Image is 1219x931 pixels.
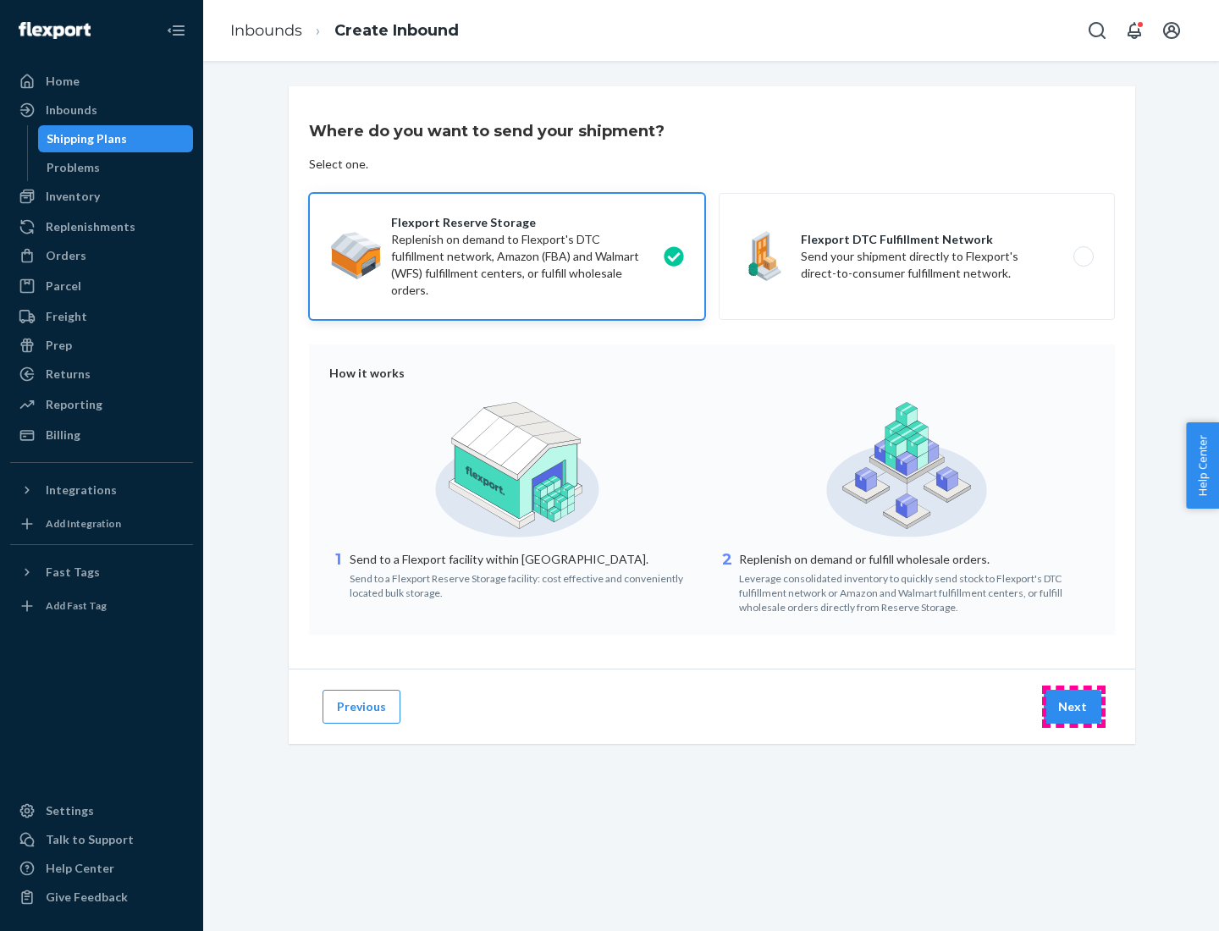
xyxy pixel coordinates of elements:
p: Send to a Flexport facility within [GEOGRAPHIC_DATA]. [350,551,705,568]
a: Reporting [10,391,193,418]
a: Help Center [10,855,193,882]
button: Close Navigation [159,14,193,47]
div: Inventory [46,188,100,205]
button: Help Center [1186,422,1219,509]
a: Home [10,68,193,95]
button: Previous [323,690,400,724]
button: Give Feedback [10,884,193,911]
a: Inbounds [230,21,302,40]
div: Send to a Flexport Reserve Storage facility: cost effective and conveniently located bulk storage. [350,568,705,600]
img: Flexport logo [19,22,91,39]
div: Integrations [46,482,117,499]
a: Replenishments [10,213,193,240]
div: Reporting [46,396,102,413]
div: Fast Tags [46,564,100,581]
a: Shipping Plans [38,125,194,152]
a: Orders [10,242,193,269]
ol: breadcrumbs [217,6,472,56]
div: Returns [46,366,91,383]
div: Problems [47,159,100,176]
h3: Where do you want to send your shipment? [309,120,665,142]
a: Create Inbound [334,21,459,40]
div: Settings [46,802,94,819]
button: Integrations [10,477,193,504]
div: Freight [46,308,87,325]
div: Inbounds [46,102,97,118]
div: How it works [329,365,1095,382]
div: Give Feedback [46,889,128,906]
button: Next [1044,690,1101,724]
div: Billing [46,427,80,443]
div: Orders [46,247,86,264]
div: Replenishments [46,218,135,235]
a: Talk to Support [10,826,193,853]
div: 2 [719,549,736,614]
a: Add Fast Tag [10,592,193,620]
button: Open notifications [1117,14,1151,47]
a: Parcel [10,273,193,300]
div: Home [46,73,80,90]
div: Select one. [309,156,368,173]
a: Billing [10,421,193,449]
a: Prep [10,332,193,359]
div: Talk to Support [46,831,134,848]
div: Prep [46,337,72,354]
div: Add Fast Tag [46,598,107,613]
div: Add Integration [46,516,121,531]
a: Returns [10,361,193,388]
a: Problems [38,154,194,181]
a: Inbounds [10,96,193,124]
button: Open account menu [1155,14,1189,47]
div: Help Center [46,860,114,877]
div: Leverage consolidated inventory to quickly send stock to Flexport's DTC fulfillment network or Am... [739,568,1095,614]
div: Shipping Plans [47,130,127,147]
div: Parcel [46,278,81,295]
a: Freight [10,303,193,330]
div: 1 [329,549,346,600]
p: Replenish on demand or fulfill wholesale orders. [739,551,1095,568]
button: Open Search Box [1080,14,1114,47]
a: Inventory [10,183,193,210]
button: Fast Tags [10,559,193,586]
a: Settings [10,797,193,824]
a: Add Integration [10,510,193,537]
